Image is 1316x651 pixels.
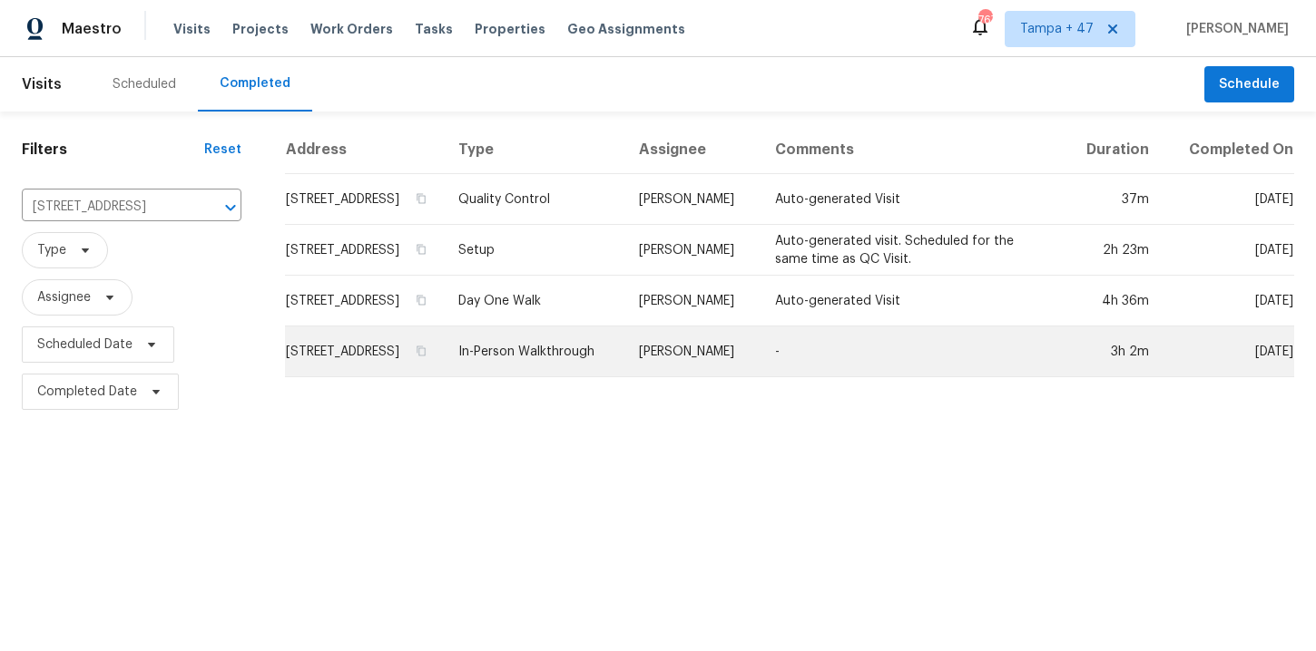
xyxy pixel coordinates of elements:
[413,292,429,308] button: Copy Address
[761,276,1064,326] td: Auto-generated Visit
[624,276,761,326] td: [PERSON_NAME]
[37,288,91,306] span: Assignee
[761,174,1064,225] td: Auto-generated Visit
[218,195,243,220] button: Open
[285,225,444,276] td: [STREET_ADDRESS]
[1063,225,1163,276] td: 2h 23m
[624,225,761,276] td: [PERSON_NAME]
[220,74,290,92] div: Completed
[285,126,444,174] th: Address
[285,174,444,225] td: [STREET_ADDRESS]
[1164,126,1294,174] th: Completed On
[444,126,624,174] th: Type
[285,276,444,326] td: [STREET_ADDRESS]
[761,326,1064,377] td: -
[1020,20,1094,38] span: Tampa + 47
[113,75,176,93] div: Scheduled
[1219,73,1280,96] span: Schedule
[37,241,66,259] span: Type
[37,383,137,401] span: Completed Date
[1063,326,1163,377] td: 3h 2m
[444,225,624,276] td: Setup
[978,11,991,29] div: 767
[413,190,429,207] button: Copy Address
[1063,174,1163,225] td: 37m
[444,326,624,377] td: In-Person Walkthrough
[22,193,191,221] input: Search for an address...
[1179,20,1289,38] span: [PERSON_NAME]
[22,141,204,159] h1: Filters
[62,20,122,38] span: Maestro
[444,276,624,326] td: Day One Walk
[1063,276,1163,326] td: 4h 36m
[1164,225,1294,276] td: [DATE]
[173,20,211,38] span: Visits
[22,64,62,104] span: Visits
[415,23,453,35] span: Tasks
[37,335,133,354] span: Scheduled Date
[1164,174,1294,225] td: [DATE]
[413,241,429,257] button: Copy Address
[1063,126,1163,174] th: Duration
[567,20,685,38] span: Geo Assignments
[624,326,761,377] td: [PERSON_NAME]
[761,126,1064,174] th: Comments
[232,20,289,38] span: Projects
[624,126,761,174] th: Assignee
[475,20,545,38] span: Properties
[1164,276,1294,326] td: [DATE]
[285,326,444,377] td: [STREET_ADDRESS]
[624,174,761,225] td: [PERSON_NAME]
[1164,326,1294,377] td: [DATE]
[204,141,241,159] div: Reset
[444,174,624,225] td: Quality Control
[761,225,1064,276] td: Auto-generated visit. Scheduled for the same time as QC Visit.
[1204,66,1294,103] button: Schedule
[310,20,393,38] span: Work Orders
[413,343,429,359] button: Copy Address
